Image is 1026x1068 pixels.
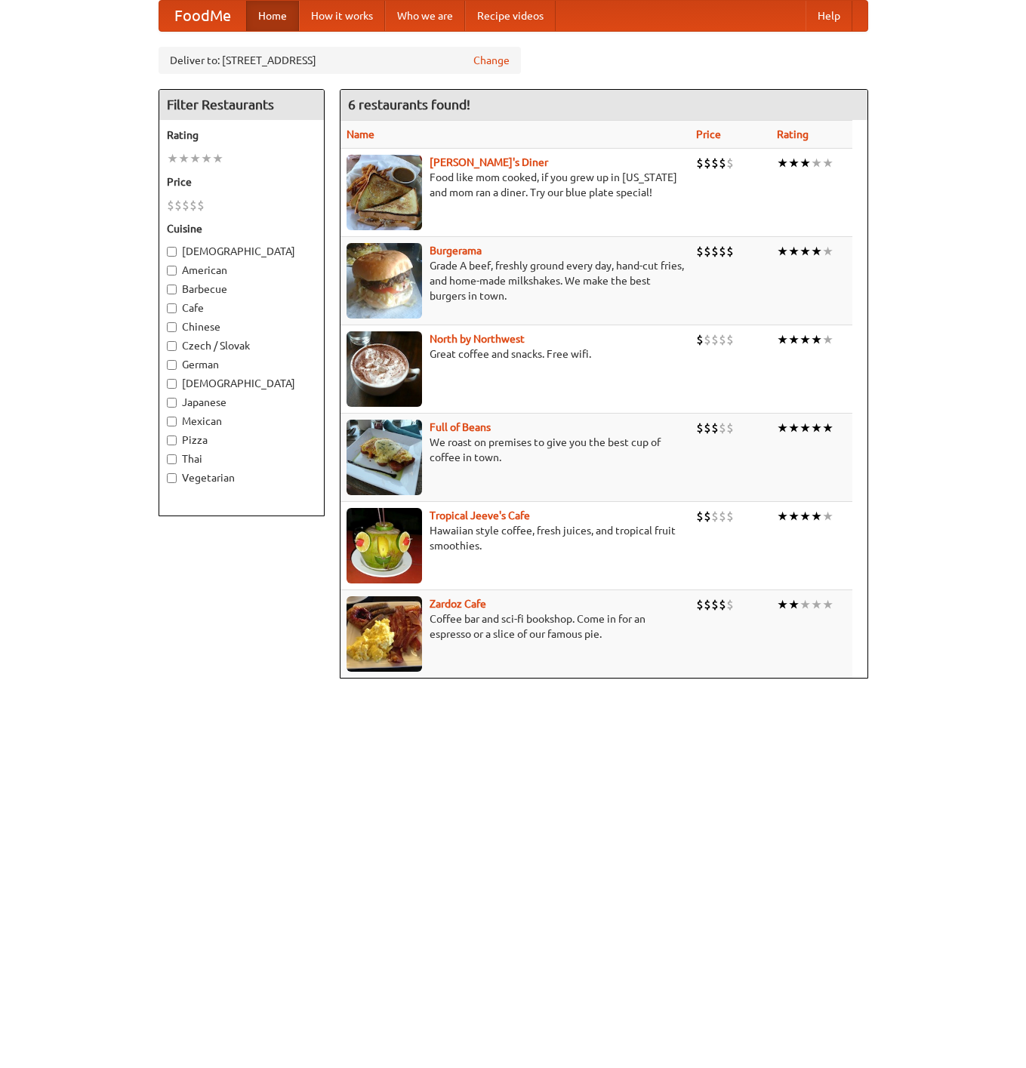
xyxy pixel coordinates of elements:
[167,300,316,315] label: Cafe
[167,263,316,278] label: American
[806,1,852,31] a: Help
[822,243,833,260] li: ★
[822,155,833,171] li: ★
[347,170,684,200] p: Food like mom cooked, if you grew up in [US_STATE] and mom ran a diner. Try our blue plate special!
[822,331,833,348] li: ★
[430,421,491,433] a: Full of Beans
[726,155,734,171] li: $
[167,470,316,485] label: Vegetarian
[197,197,205,214] li: $
[788,331,800,348] li: ★
[174,197,182,214] li: $
[777,128,809,140] a: Rating
[800,331,811,348] li: ★
[465,1,556,31] a: Recipe videos
[347,508,422,583] img: jeeves.jpg
[777,596,788,613] li: ★
[167,379,177,389] input: [DEMOGRAPHIC_DATA]
[473,53,510,68] a: Change
[726,420,734,436] li: $
[711,596,719,613] li: $
[347,346,684,362] p: Great coffee and snacks. Free wifi.
[348,97,470,112] ng-pluralize: 6 restaurants found!
[800,420,811,436] li: ★
[430,598,486,610] a: Zardoz Cafe
[430,156,548,168] a: [PERSON_NAME]'s Diner
[167,357,316,372] label: German
[347,155,422,230] img: sallys.jpg
[788,596,800,613] li: ★
[719,243,726,260] li: $
[788,243,800,260] li: ★
[347,596,422,672] img: zardoz.jpg
[182,197,189,214] li: $
[347,331,422,407] img: north.jpg
[167,221,316,236] h5: Cuisine
[167,197,174,214] li: $
[777,420,788,436] li: ★
[800,508,811,525] li: ★
[704,243,711,260] li: $
[189,150,201,167] li: ★
[201,150,212,167] li: ★
[711,243,719,260] li: $
[777,155,788,171] li: ★
[167,338,316,353] label: Czech / Slovak
[299,1,385,31] a: How it works
[696,420,704,436] li: $
[167,451,316,466] label: Thai
[167,174,316,189] h5: Price
[347,435,684,465] p: We roast on premises to give you the best cup of coffee in town.
[726,508,734,525] li: $
[430,245,482,257] b: Burgerama
[167,247,177,257] input: [DEMOGRAPHIC_DATA]
[167,150,178,167] li: ★
[711,508,719,525] li: $
[811,420,822,436] li: ★
[212,150,223,167] li: ★
[711,331,719,348] li: $
[811,508,822,525] li: ★
[347,243,422,319] img: burgerama.jpg
[696,128,721,140] a: Price
[788,508,800,525] li: ★
[167,395,316,410] label: Japanese
[385,1,465,31] a: Who we are
[696,155,704,171] li: $
[822,508,833,525] li: ★
[711,420,719,436] li: $
[800,596,811,613] li: ★
[167,244,316,259] label: [DEMOGRAPHIC_DATA]
[347,523,684,553] p: Hawaiian style coffee, fresh juices, and tropical fruit smoothies.
[430,509,530,522] b: Tropical Jeeve's Cafe
[704,331,711,348] li: $
[777,243,788,260] li: ★
[800,155,811,171] li: ★
[704,596,711,613] li: $
[430,333,525,345] a: North by Northwest
[167,285,177,294] input: Barbecue
[822,596,833,613] li: ★
[788,155,800,171] li: ★
[726,596,734,613] li: $
[811,596,822,613] li: ★
[167,417,177,426] input: Mexican
[167,376,316,391] label: [DEMOGRAPHIC_DATA]
[167,128,316,143] h5: Rating
[696,243,704,260] li: $
[167,266,177,275] input: American
[696,596,704,613] li: $
[167,432,316,448] label: Pizza
[347,258,684,303] p: Grade A beef, freshly ground every day, hand-cut fries, and home-made milkshakes. We make the bes...
[726,243,734,260] li: $
[167,473,177,483] input: Vegetarian
[811,331,822,348] li: ★
[167,436,177,445] input: Pizza
[719,596,726,613] li: $
[719,331,726,348] li: $
[167,414,316,429] label: Mexican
